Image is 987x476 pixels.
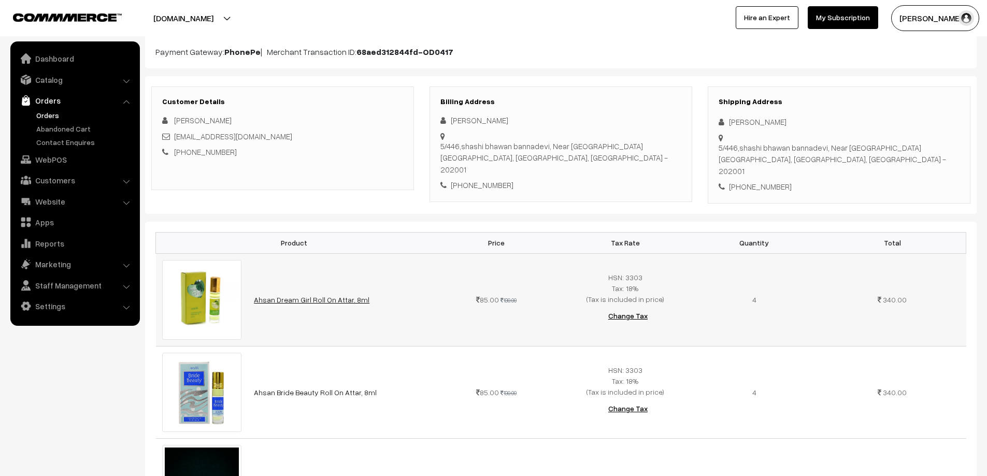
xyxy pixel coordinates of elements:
[13,49,136,68] a: Dashboard
[587,366,664,396] span: HSN: 3303 Tax: 18% (Tax is included in price)
[500,297,517,304] strike: 130.00
[13,234,136,253] a: Reports
[174,147,237,156] a: [PHONE_NUMBER]
[440,114,681,126] div: [PERSON_NAME]
[476,388,499,397] span: 85.00
[561,232,690,253] th: Tax Rate
[440,140,681,176] div: 5/446,shashi bhawan bannadevi, Near [GEOGRAPHIC_DATA] [GEOGRAPHIC_DATA], [GEOGRAPHIC_DATA], [GEOG...
[162,353,242,432] img: bride beauty attar.jpg
[719,97,960,106] h3: Shipping Address
[174,132,292,141] a: [EMAIL_ADDRESS][DOMAIN_NAME]
[156,232,432,253] th: Product
[13,171,136,190] a: Customers
[13,13,122,21] img: COMMMERCE
[883,388,907,397] span: 340.00
[13,276,136,295] a: Staff Management
[162,260,242,340] img: 8ml dream girl attar.jpg
[432,232,561,253] th: Price
[736,6,798,29] a: Hire an Expert
[13,70,136,89] a: Catalog
[440,97,681,106] h3: Billing Address
[808,6,878,29] a: My Subscription
[587,273,664,304] span: HSN: 3303 Tax: 18% (Tax is included in price)
[34,110,136,121] a: Orders
[476,295,499,304] span: 85.00
[13,297,136,315] a: Settings
[155,46,966,58] p: Payment Gateway: | Merchant Transaction ID:
[719,116,960,128] div: [PERSON_NAME]
[752,295,756,304] span: 4
[440,179,681,191] div: [PHONE_NUMBER]
[254,388,377,397] a: Ahsan Bride Beauty Roll On Attar, 8ml
[13,192,136,211] a: Website
[959,10,974,26] img: user
[162,97,403,106] h3: Customer Details
[13,150,136,169] a: WebPOS
[13,255,136,273] a: Marketing
[117,5,250,31] button: [DOMAIN_NAME]
[891,5,979,31] button: [PERSON_NAME] D
[883,295,907,304] span: 340.00
[224,47,261,57] b: PhonePe
[719,142,960,177] div: 5/446,shashi bhawan bannadevi, Near [GEOGRAPHIC_DATA] [GEOGRAPHIC_DATA], [GEOGRAPHIC_DATA], [GEOG...
[600,305,656,327] button: Change Tax
[13,10,104,23] a: COMMMERCE
[600,397,656,420] button: Change Tax
[719,181,960,193] div: [PHONE_NUMBER]
[34,123,136,134] a: Abandoned Cart
[500,390,517,396] strike: 130.00
[13,91,136,110] a: Orders
[690,232,819,253] th: Quantity
[819,232,966,253] th: Total
[356,47,453,57] b: 68aed312844fd-OD0417
[34,137,136,148] a: Contact Enquires
[752,388,756,397] span: 4
[254,295,369,304] a: Ahsan Dream Girl Roll On Attar, 8ml
[13,213,136,232] a: Apps
[174,116,232,125] span: [PERSON_NAME]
